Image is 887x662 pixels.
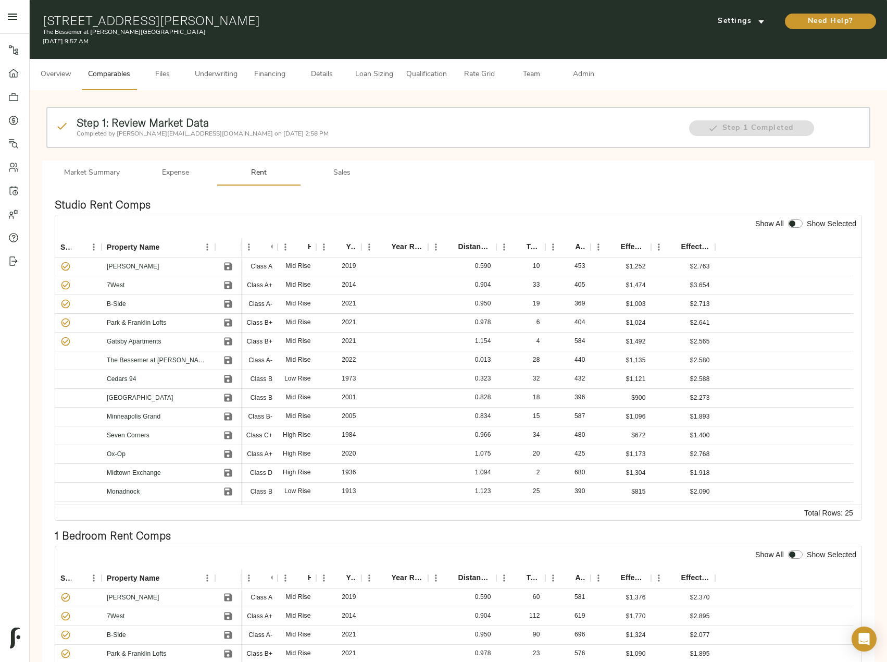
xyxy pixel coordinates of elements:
a: [PERSON_NAME] [107,594,159,601]
p: Class A- [248,355,272,365]
p: As Of July 2025 [626,374,646,384]
div: Height [308,568,310,588]
img: logo [10,628,20,648]
a: Gatsby Apartments [107,338,161,345]
div: 0.950 [475,630,491,639]
div: 0.828 [475,393,491,402]
div: 2021 [342,649,356,658]
button: Sort [511,571,526,585]
button: Save [220,446,236,462]
div: 28 [533,355,540,364]
div: Effective RPSF [681,237,709,257]
p: Class B- [248,412,273,421]
button: Menu [496,570,511,586]
button: Menu [199,570,215,586]
div: 2021 [342,299,356,308]
div: Avg Sq Ft [575,237,585,257]
div: Avg Sq Ft [545,237,590,257]
span: Settings [713,15,770,28]
div: 0.590 [475,262,491,271]
p: As Of July 2025 [631,393,645,402]
div: Total Units [496,237,545,257]
a: Park & Franklin Lofts [107,650,167,657]
div: 1.094 [475,468,491,477]
div: 432 [574,374,585,383]
p: As Of July 2025 [626,318,646,327]
a: Seven Corners [107,432,149,439]
button: Menu [651,239,666,255]
button: Sort [160,240,174,254]
div: 0.904 [475,611,491,620]
div: 2019 [342,593,356,602]
div: 0.834 [475,412,491,421]
div: 2014 [342,280,356,289]
p: As Of July 2025 [690,611,710,621]
p: As Of July 2025 [626,412,646,421]
div: 2021 [342,337,356,346]
div: Total Units [526,237,540,257]
button: Sort [666,571,681,585]
div: Mid Rise [286,262,311,271]
div: Show All [753,216,786,231]
div: 1913 [342,487,356,496]
div: Effective Rent [590,568,651,588]
div: Total Units [496,568,545,588]
div: 90 [533,630,540,639]
span: Admin [564,68,603,81]
div: Mid Rise [286,649,311,658]
p: Class A+ [247,280,272,290]
p: As Of July 2025 [690,431,710,440]
button: Menu [590,239,606,255]
button: Save [220,371,236,387]
div: 1984 [342,431,356,439]
div: Property Name [107,237,160,258]
p: As Of July 2025 [690,355,710,365]
button: Sort [71,240,86,254]
span: Details [302,68,342,81]
div: 576 [574,649,585,658]
button: Menu [428,570,443,586]
a: Ox-Op [107,450,126,458]
p: As Of July 2025 [690,649,710,658]
button: Menu [545,239,560,255]
p: As Of July 2025 [626,355,646,365]
p: As Of July 2025 [690,374,710,384]
button: Sort [560,240,575,254]
p: As Of July 2025 [626,280,646,290]
div: Mid Rise [286,337,311,346]
div: Total Units [526,568,540,588]
div: 587 [574,412,585,421]
p: As Of July 2025 [631,487,645,496]
button: Sort [71,571,86,585]
div: Low Rise [284,487,311,496]
button: Save [220,334,236,349]
div: Mid Rise [286,630,311,639]
div: 0.978 [475,649,491,658]
div: Effective Rent [590,237,651,257]
span: Loan Sizing [354,68,394,81]
p: As Of July 2025 [690,593,710,602]
div: 584 [574,337,585,346]
div: 680 [574,468,585,477]
span: Market Summary [57,167,128,180]
p: Completed by [PERSON_NAME][EMAIL_ADDRESS][DOMAIN_NAME] on [DATE] 2:58 PM [77,129,679,139]
a: B-Side [107,631,126,639]
div: Distance (miles) [428,568,496,588]
div: Year Renovated [361,568,428,588]
div: Year Built [346,237,356,257]
div: 1.154 [475,337,491,346]
div: 2001 [342,393,356,402]
div: Distance (miles) [458,237,491,257]
p: As Of July 2025 [626,262,646,271]
strong: Step 1: Review Market Data [77,116,209,129]
button: Menu [241,239,257,255]
p: As Of July 2025 [626,593,646,602]
span: Comparables [88,68,130,81]
a: The Bessemer at [PERSON_NAME][GEOGRAPHIC_DATA] [107,357,276,364]
p: As Of July 2025 [631,431,645,440]
div: Effective RPSF [681,568,709,588]
p: As Of July 2025 [690,337,710,346]
p: As Of July 2025 [626,337,646,346]
div: 696 [574,630,585,639]
div: Property Name [102,568,215,589]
